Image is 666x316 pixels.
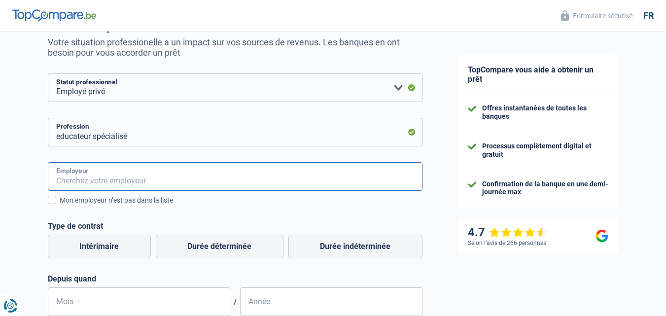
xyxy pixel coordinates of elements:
[288,235,422,258] label: Durée indéterminée
[48,37,422,58] p: Votre situation professionelle a un impact sur vos sources de revenus. Les banques en ont besoin ...
[482,180,608,197] div: Confirmation de la banque en une demi-journée max
[230,297,240,307] span: /
[555,7,638,24] button: Formulaire sécurisé
[48,235,151,258] label: Intérimaire
[156,235,283,258] label: Durée déterminée
[48,274,422,283] label: Depuis quand
[48,221,422,231] label: Type de contrat
[240,287,422,316] input: AAAA
[643,10,654,21] div: fr
[12,9,96,21] img: TopCompare Logo
[60,195,422,206] div: Mon employeur n’est pas dans la liste
[48,287,230,316] input: MM
[482,104,608,121] div: Offres instantanées de toutes les banques
[482,142,608,159] div: Processus complètement digital et gratuit
[458,55,618,94] div: TopCompare vous aide à obtenir un prêt
[468,240,546,246] div: Selon l’avis de 266 personnes
[468,225,547,240] div: 4.7
[48,162,422,191] input: Cherchez votre employeur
